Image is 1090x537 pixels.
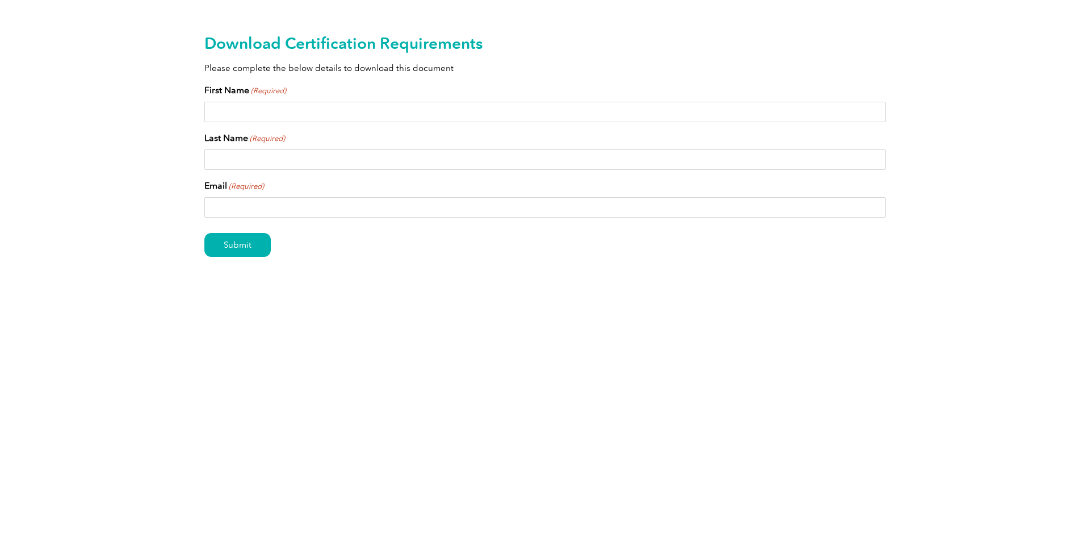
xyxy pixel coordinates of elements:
p: Please complete the below details to download this document [204,62,886,74]
label: Last Name [204,131,285,145]
span: (Required) [250,85,287,97]
input: Submit [204,233,271,257]
label: First Name [204,84,286,97]
h2: Download Certification Requirements [204,34,886,52]
span: (Required) [249,133,286,144]
label: Email [204,179,264,193]
span: (Required) [228,181,265,192]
